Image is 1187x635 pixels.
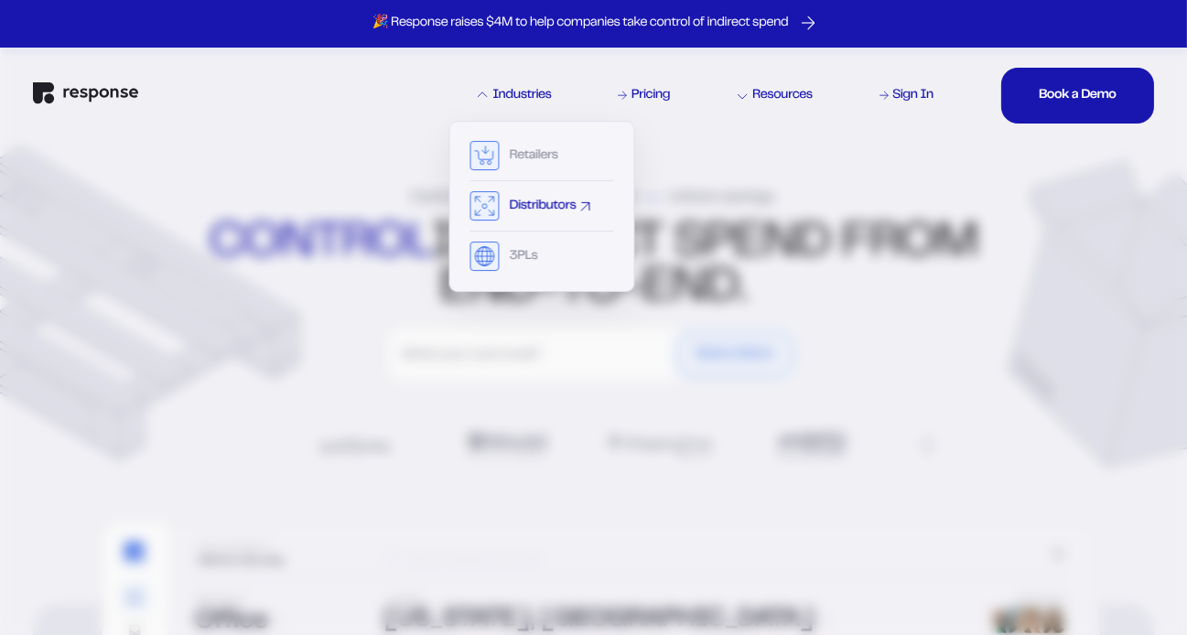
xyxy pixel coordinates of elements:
[210,223,432,266] strong: control
[478,89,551,102] div: Industries
[676,332,793,377] button: Book a Demo
[394,332,673,377] input: What's your work email?
[383,607,955,633] div: [US_STATE], [GEOGRAPHIC_DATA]
[510,250,552,263] button: 3PLs
[205,223,982,312] div: indirect spend from end-to-end.
[510,199,590,212] button: Distributors
[409,189,776,206] div: Centralize orders, control spend
[616,86,674,106] a: Pricing
[510,149,558,162] div: Retailers
[510,250,538,263] div: 3PLs
[631,89,670,102] div: Pricing
[510,199,577,212] div: Distributors
[195,608,365,635] div: Office
[510,149,572,162] button: Retailers
[697,348,773,361] div: Book a Demo
[33,82,138,108] a: Response Home
[33,82,138,103] img: Response Logo
[738,89,813,102] div: Resources
[668,189,777,206] span: Unlock savings.
[892,89,933,102] div: Sign In
[372,15,789,32] p: 🎉 Response raises $4M to help companies take control of indirect spend
[1001,68,1154,124] button: Book a DemoBook a DemoBook a DemoBook a Demo
[877,86,936,106] a: Sign In
[1039,89,1116,102] div: Book a Demo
